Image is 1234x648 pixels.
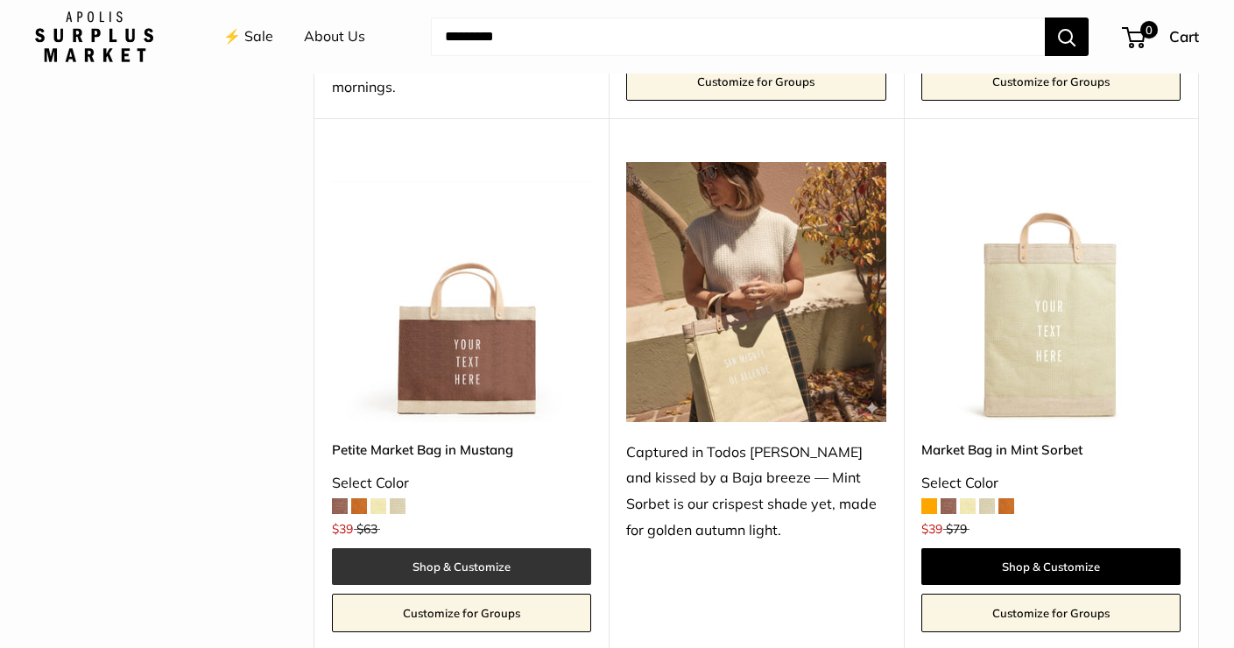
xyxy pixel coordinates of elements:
[332,162,591,421] a: Petite Market Bag in MustangPetite Market Bag in Mustang
[332,470,591,497] div: Select Color
[223,24,273,50] a: ⚡️ Sale
[626,440,885,545] div: Captured in Todos [PERSON_NAME] and kissed by a Baja breeze — Mint Sorbet is our crispest shade y...
[1045,18,1089,56] button: Search
[304,24,365,50] a: About Us
[332,162,591,421] img: Petite Market Bag in Mustang
[626,162,885,421] img: Captured in Todos Santos and kissed by a Baja breeze — Mint Sorbet is our crispest shade yet, mad...
[921,62,1181,101] a: Customize for Groups
[921,440,1181,460] a: Market Bag in Mint Sorbet
[332,594,591,632] a: Customize for Groups
[921,162,1181,421] a: Market Bag in Mint SorbetMarket Bag in Mint Sorbet
[921,162,1181,421] img: Market Bag in Mint Sorbet
[1169,27,1199,46] span: Cart
[921,548,1181,585] a: Shop & Customize
[332,521,353,537] span: $39
[35,11,153,62] img: Apolis: Surplus Market
[626,62,885,101] a: Customize for Groups
[332,440,591,460] a: Petite Market Bag in Mustang
[356,521,377,537] span: $63
[1124,23,1199,51] a: 0 Cart
[431,18,1045,56] input: Search...
[921,521,942,537] span: $39
[921,470,1181,497] div: Select Color
[921,594,1181,632] a: Customize for Groups
[332,548,591,585] a: Shop & Customize
[946,521,967,537] span: $79
[1140,21,1158,39] span: 0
